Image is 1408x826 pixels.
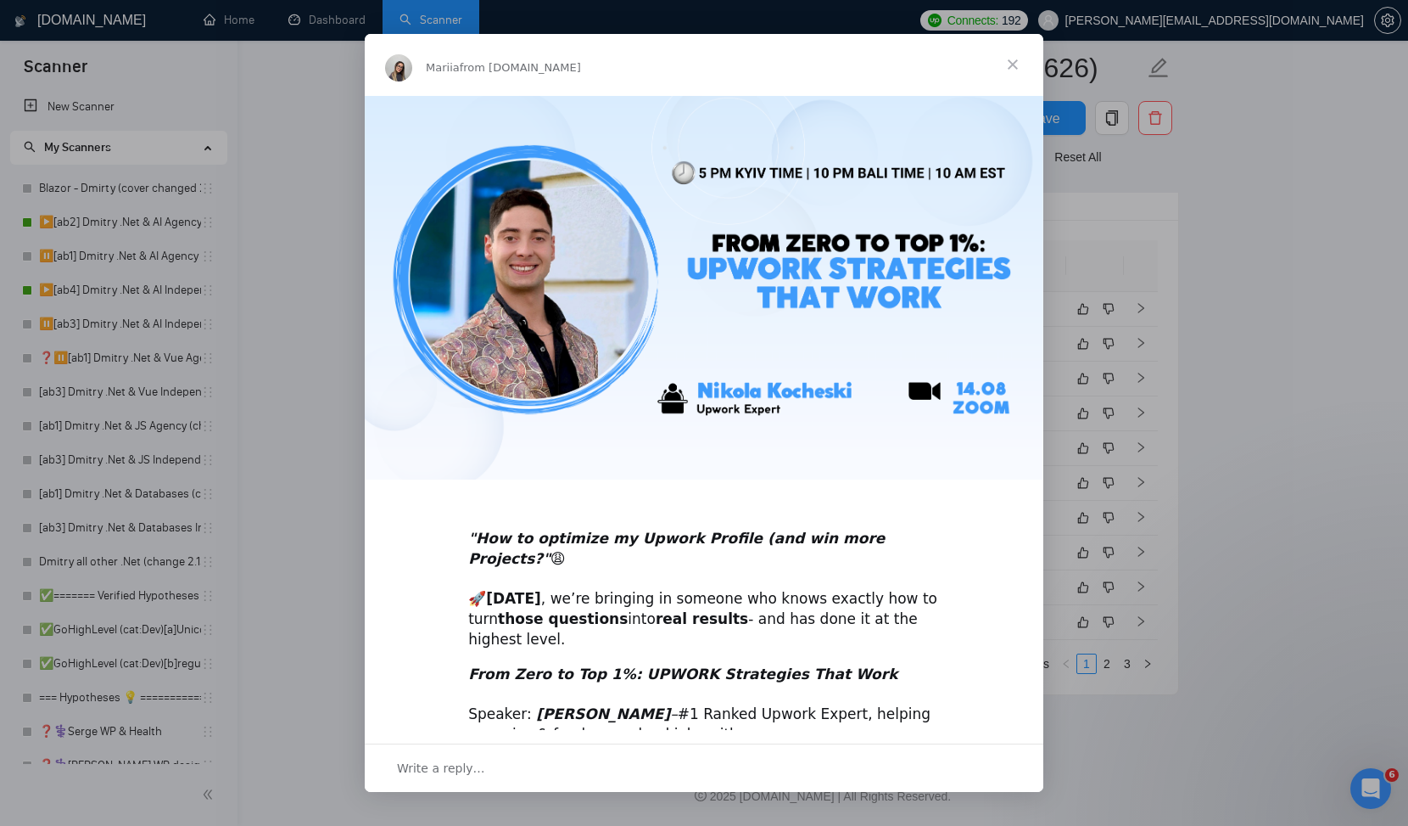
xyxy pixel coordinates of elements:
i: – [532,705,678,722]
b: those questions [498,610,628,627]
img: Profile image for Mariia [385,54,412,81]
span: Close [982,34,1043,95]
span: Write a reply… [397,757,485,779]
div: Speaker: #1 Ranked Upwork Expert, helping agencies & freelancers land jobs with ease. [468,665,940,745]
b: real results [656,610,748,627]
div: 🚀 , we’re bringing in someone who knows exactly how to turn into - and has done it at the highest... [468,509,940,650]
b: 😩 [468,530,885,567]
i: From Zero to Top 1%: UPWORK Strategies That Work [468,666,897,683]
span: from [DOMAIN_NAME] [460,61,581,74]
div: Open conversation and reply [365,744,1043,792]
b: [PERSON_NAME] [536,705,670,722]
b: [DATE] [486,590,541,607]
i: "How to optimize my Upwork Profile (and win more Projects?" [468,530,885,567]
span: Mariia [426,61,460,74]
